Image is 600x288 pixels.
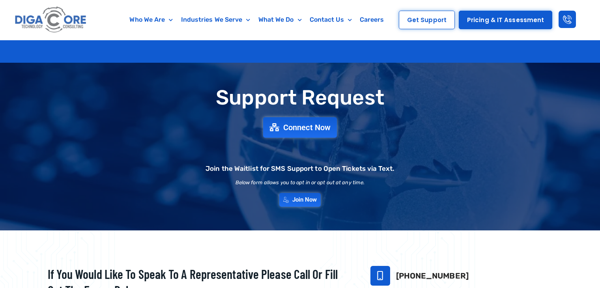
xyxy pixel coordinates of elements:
[306,11,356,29] a: Contact Us
[263,117,337,138] a: Connect Now
[120,11,393,29] nav: Menu
[467,17,544,23] span: Pricing & IT Assessment
[399,11,455,29] a: Get Support
[125,11,177,29] a: Who We Are
[396,271,469,281] a: [PHONE_NUMBER]
[292,197,317,203] span: Join Now
[459,11,552,29] a: Pricing & IT Assessment
[279,193,321,207] a: Join Now
[407,17,447,23] span: Get Support
[283,123,331,131] span: Connect Now
[370,266,390,286] a: 732-646-5725
[13,4,89,36] img: Digacore logo 1
[206,165,394,172] h2: Join the Waitlist for SMS Support to Open Tickets via Text.
[177,11,254,29] a: Industries We Serve
[28,86,572,109] h1: Support Request
[356,11,388,29] a: Careers
[254,11,306,29] a: What We Do
[236,180,365,185] h2: Below form allows you to opt in or opt out at any time.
